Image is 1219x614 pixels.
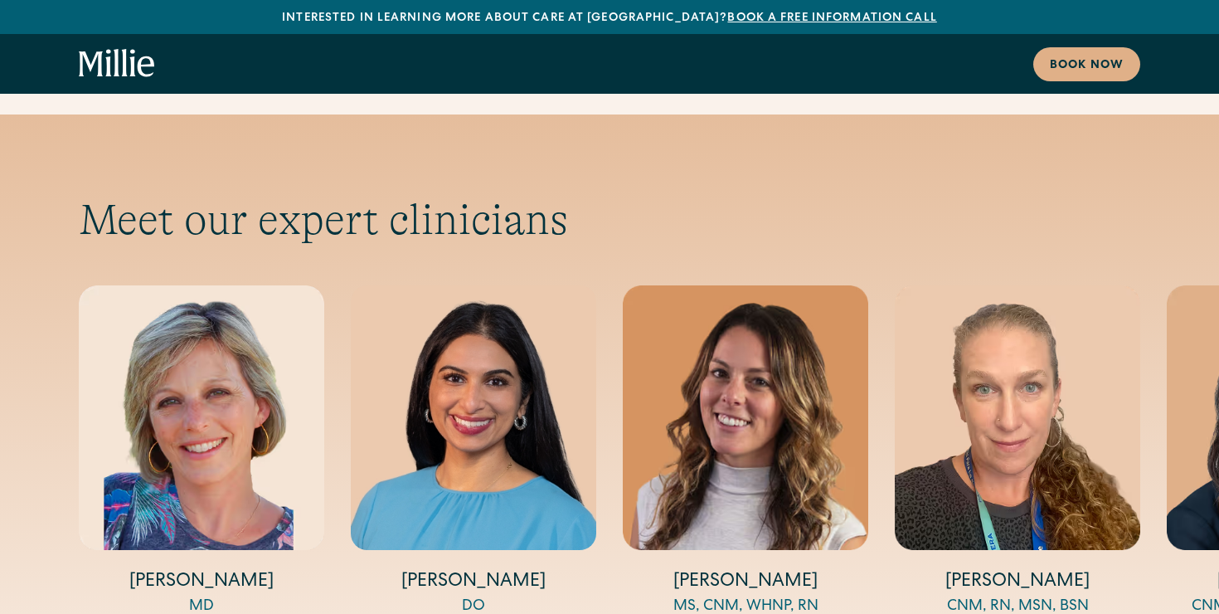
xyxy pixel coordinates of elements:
[1050,57,1124,75] div: Book now
[895,570,1140,596] h4: [PERSON_NAME]
[79,194,1140,246] h2: Meet our expert clinicians
[623,570,868,596] h4: [PERSON_NAME]
[79,49,155,79] a: home
[351,570,596,596] h4: [PERSON_NAME]
[727,12,936,24] a: Book a free information call
[79,570,324,596] h4: [PERSON_NAME]
[1033,47,1140,81] a: Book now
